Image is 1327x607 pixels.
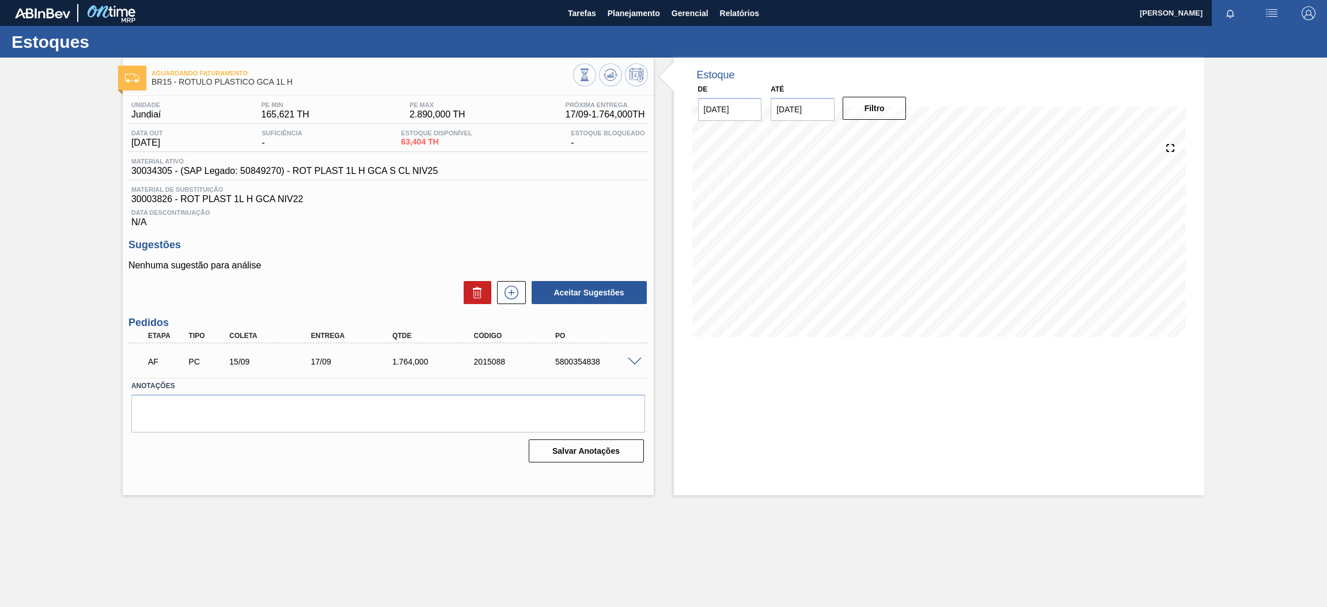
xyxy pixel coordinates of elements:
[697,69,735,81] div: Estoque
[698,98,762,121] input: dd/mm/yyyy
[128,317,648,329] h3: Pedidos
[261,109,309,120] span: 165,621 TH
[128,204,648,227] div: N/A
[552,332,645,340] div: PO
[131,378,645,394] label: Anotações
[389,357,482,366] div: 1.764,000
[226,332,319,340] div: Coleta
[128,239,648,251] h3: Sugestões
[145,349,189,374] div: Aguardando Faturamento
[529,439,644,462] button: Salvar Anotações
[131,101,161,108] span: Unidade
[15,8,70,18] img: TNhmsLtSVTkK8tSr43FrP2fwEKptu5GPRR3wAAAABJRU5ErkJggg==
[131,166,438,176] span: 30034305 - (SAP Legado: 50849270) - ROT PLAST 1L H GCA S CL NIV25
[720,6,759,20] span: Relatórios
[672,6,708,20] span: Gerencial
[226,357,319,366] div: 15/09/2025
[1302,6,1315,20] img: Logout
[532,281,647,304] button: Aceitar Sugestões
[566,101,645,108] span: Próxima Entrega
[131,109,161,120] span: Jundiaí
[308,332,401,340] div: Entrega
[148,357,186,366] p: AF
[389,332,482,340] div: Qtde
[771,98,835,121] input: dd/mm/yyyy
[261,101,309,108] span: PE MIN
[401,138,472,146] span: 63,404 TH
[151,78,573,86] span: BR15 - RÓTULO PLÁSTICO GCA 1L H
[131,186,645,193] span: Material de Substituição
[568,130,647,148] div: -
[458,281,491,304] div: Excluir Sugestões
[568,6,596,20] span: Tarefas
[186,357,230,366] div: Pedido de Compra
[145,332,189,340] div: Etapa
[259,130,305,148] div: -
[128,260,648,271] p: Nenhuma sugestão para análise
[308,357,401,366] div: 17/09/2025
[131,194,645,204] span: 30003826 - ROT PLAST 1L H GCA NIV22
[131,158,438,165] span: Material ativo
[261,130,302,136] span: Suficiência
[410,101,465,108] span: PE MAX
[471,357,564,366] div: 2015088
[771,85,784,93] label: Até
[526,280,648,305] div: Aceitar Sugestões
[410,109,465,120] span: 2.890,000 TH
[131,130,163,136] span: Data out
[131,138,163,148] span: [DATE]
[131,209,645,216] span: Data Descontinuação
[401,130,472,136] span: Estoque Disponível
[125,74,139,82] img: Ícone
[698,85,708,93] label: De
[625,63,648,86] button: Programar Estoque
[12,35,216,48] h1: Estoques
[471,332,564,340] div: Código
[552,357,645,366] div: 5800354838
[571,130,644,136] span: Estoque Bloqueado
[1212,5,1249,21] button: Notificações
[843,97,907,120] button: Filtro
[599,63,622,86] button: Atualizar Gráfico
[1265,6,1279,20] img: userActions
[573,63,596,86] button: Visão Geral dos Estoques
[186,332,230,340] div: Tipo
[608,6,660,20] span: Planejamento
[151,70,573,77] span: Aguardando Faturamento
[566,109,645,120] span: 17/09 - 1.764,000 TH
[491,281,526,304] div: Nova sugestão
